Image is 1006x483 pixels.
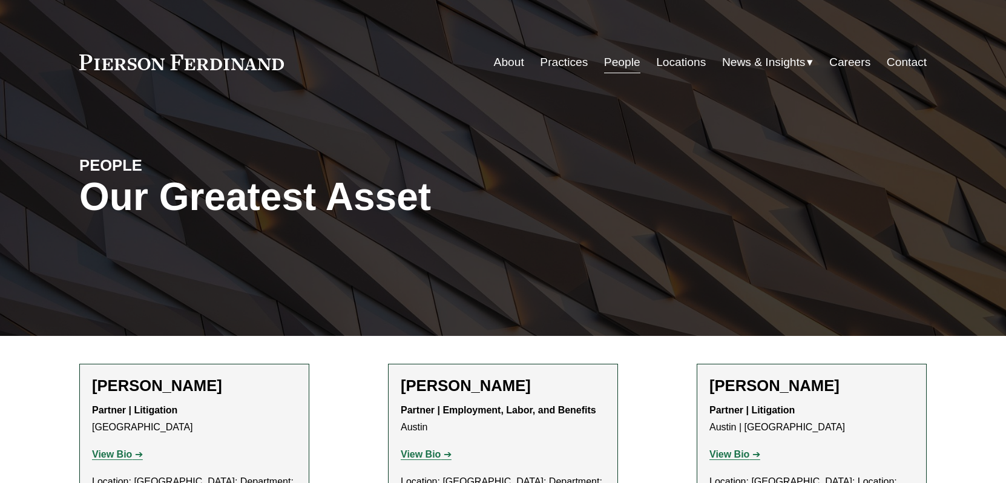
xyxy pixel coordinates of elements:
p: Austin | [GEOGRAPHIC_DATA] [709,402,914,437]
strong: Partner | Litigation [709,405,795,415]
h2: [PERSON_NAME] [709,376,914,395]
strong: View Bio [709,449,749,459]
span: News & Insights [722,52,806,73]
a: View Bio [709,449,760,459]
strong: Partner | Litigation [92,405,177,415]
a: People [604,51,640,74]
h2: [PERSON_NAME] [92,376,297,395]
a: Contact [887,51,927,74]
h1: Our Greatest Asset [79,175,644,219]
a: Locations [656,51,706,74]
a: Practices [540,51,588,74]
p: [GEOGRAPHIC_DATA] [92,402,297,437]
strong: View Bio [92,449,132,459]
p: Austin [401,402,605,437]
h4: PEOPLE [79,156,291,175]
a: About [494,51,524,74]
h2: [PERSON_NAME] [401,376,605,395]
strong: Partner | Employment, Labor, and Benefits [401,405,596,415]
a: View Bio [401,449,452,459]
a: Careers [829,51,870,74]
strong: View Bio [401,449,441,459]
a: folder dropdown [722,51,814,74]
a: View Bio [92,449,143,459]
